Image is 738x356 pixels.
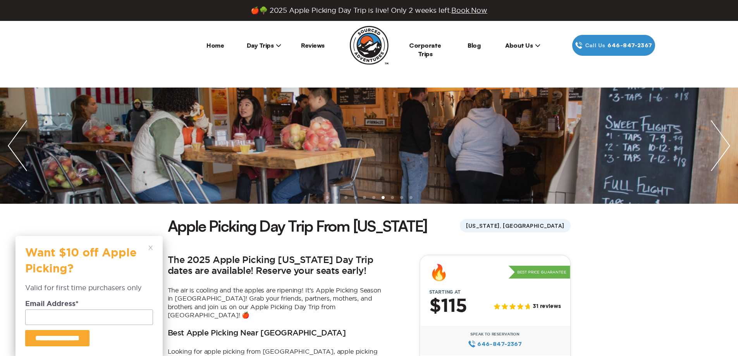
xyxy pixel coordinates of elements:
[350,26,389,65] img: Sourced Adventures company logo
[354,196,357,199] li: slide item 4
[168,286,385,320] p: The air is cooling and the apples are ripening! It’s Apple Picking Season in [GEOGRAPHIC_DATA]! G...
[451,7,487,14] span: Book Now
[429,265,449,280] div: 🔥
[703,88,738,204] img: next slide / item
[25,246,145,283] h3: Want $10 off Apple Picking?
[572,35,655,56] a: Call Us646‍-847‍-2367
[335,196,338,199] li: slide item 2
[76,301,79,308] span: Required
[468,41,480,49] a: Blog
[420,289,470,295] span: Starting at
[533,303,561,310] span: 31 reviews
[168,329,346,338] h3: Best Apple Picking Near [GEOGRAPHIC_DATA]
[429,296,467,316] h2: $115
[301,41,325,49] a: Reviews
[25,283,153,300] div: Valid for first time purchasers only
[391,196,394,199] li: slide item 8
[400,196,403,199] li: slide item 9
[344,196,347,199] li: slide item 3
[607,41,652,50] span: 646‍-847‍-2367
[168,215,428,236] h1: Apple Picking Day Trip From [US_STATE]
[477,340,522,348] span: 646‍-847‍-2367
[168,255,385,277] h2: The 2025 Apple Picking [US_STATE] Day Trip dates are available! Reserve your seats early!
[326,196,329,199] li: slide item 1
[25,301,153,310] dt: Email Address
[409,196,413,199] li: slide item 10
[460,219,570,232] span: [US_STATE], [GEOGRAPHIC_DATA]
[470,332,520,337] span: Speak to Reservation
[583,41,608,50] span: Call Us
[251,6,487,15] span: 🍎🌳 2025 Apple Picking Day Trip is live! Only 2 weeks left.
[206,41,224,49] a: Home
[505,41,540,49] span: About Us
[247,41,282,49] span: Day Trips
[363,196,366,199] li: slide item 5
[409,41,441,58] a: Corporate Trips
[509,266,570,279] p: Best Price Guarantee
[372,196,375,199] li: slide item 6
[382,196,385,199] li: slide item 7
[468,340,522,348] a: 646‍-847‍-2367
